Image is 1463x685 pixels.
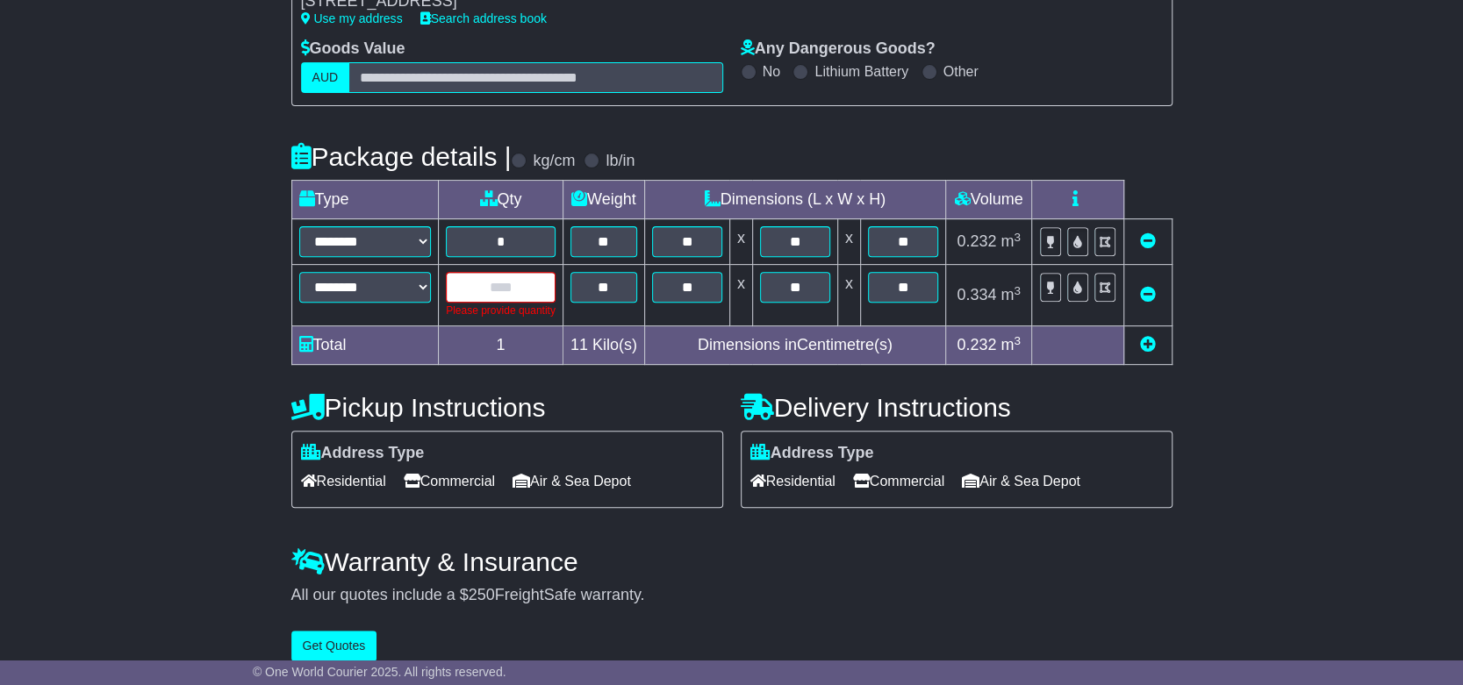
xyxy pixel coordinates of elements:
td: x [837,219,860,265]
span: Residential [301,467,386,495]
span: 250 [469,586,495,603]
span: Residential [750,467,835,495]
td: Volume [945,181,1031,219]
a: Add new item [1140,336,1156,353]
span: Commercial [853,467,944,495]
sup: 3 [1014,231,1021,244]
span: Air & Sea Depot [513,467,631,495]
td: x [729,219,752,265]
td: Type [291,181,439,219]
h4: Package details | [291,142,512,171]
label: Other [943,63,979,80]
a: Remove this item [1140,232,1156,250]
span: © One World Courier 2025. All rights reserved. [253,665,506,679]
td: Total [291,326,439,365]
div: All our quotes include a $ FreightSafe warranty. [291,586,1173,605]
span: 0.232 [957,232,996,250]
sup: 3 [1014,334,1021,347]
span: 11 [570,336,588,353]
a: Search address book [420,11,547,25]
td: Kilo(s) [563,326,644,365]
td: Dimensions in Centimetre(s) [644,326,945,365]
span: Commercial [404,467,495,495]
span: m [1000,286,1021,303]
span: m [1000,232,1021,250]
label: Goods Value [301,39,405,59]
label: Address Type [750,444,874,463]
h4: Warranty & Insurance [291,547,1173,576]
td: x [837,265,860,326]
td: Qty [439,181,563,219]
label: kg/cm [533,152,575,171]
div: Please provide quantity [446,303,556,318]
label: Lithium Battery [814,63,908,80]
td: x [729,265,752,326]
label: Any Dangerous Goods? [741,39,936,59]
td: 1 [439,326,563,365]
span: Air & Sea Depot [962,467,1080,495]
span: 0.232 [957,336,996,353]
label: lb/in [606,152,635,171]
a: Use my address [301,11,403,25]
label: Address Type [301,444,425,463]
td: Weight [563,181,644,219]
a: Remove this item [1140,286,1156,303]
label: No [763,63,780,80]
span: m [1000,336,1021,353]
label: AUD [301,62,350,93]
h4: Delivery Instructions [741,393,1173,422]
sup: 3 [1014,284,1021,297]
td: Dimensions (L x W x H) [644,181,945,219]
button: Get Quotes [291,631,377,661]
span: 0.334 [957,286,996,303]
h4: Pickup Instructions [291,393,723,422]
